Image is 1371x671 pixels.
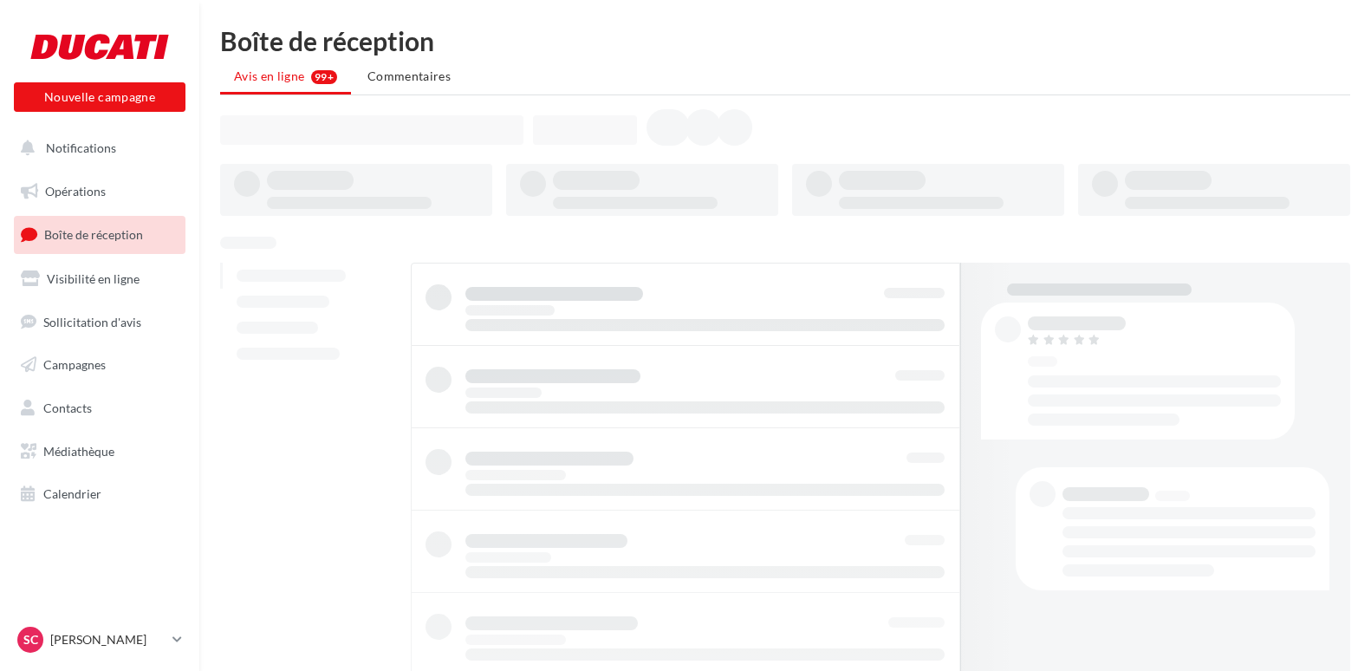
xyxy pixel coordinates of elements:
[367,68,451,83] span: Commentaires
[45,184,106,199] span: Opérations
[46,140,116,155] span: Notifications
[10,130,182,166] button: Notifications
[43,486,101,501] span: Calendrier
[43,357,106,372] span: Campagnes
[43,314,141,329] span: Sollicitation d'avis
[10,433,189,470] a: Médiathèque
[10,476,189,512] a: Calendrier
[50,631,166,648] p: [PERSON_NAME]
[43,401,92,415] span: Contacts
[10,347,189,383] a: Campagnes
[10,390,189,427] a: Contacts
[44,227,143,242] span: Boîte de réception
[10,304,189,341] a: Sollicitation d'avis
[14,623,185,656] a: SC [PERSON_NAME]
[14,82,185,112] button: Nouvelle campagne
[43,444,114,459] span: Médiathèque
[220,28,1350,54] div: Boîte de réception
[10,216,189,253] a: Boîte de réception
[10,173,189,210] a: Opérations
[10,261,189,297] a: Visibilité en ligne
[23,631,38,648] span: SC
[47,271,140,286] span: Visibilité en ligne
